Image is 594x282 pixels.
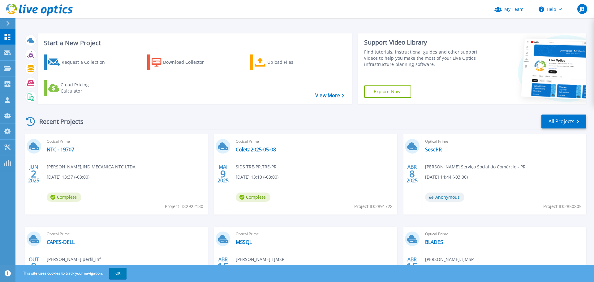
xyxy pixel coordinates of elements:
[47,239,75,245] a: CAPES-DELL
[163,56,213,68] div: Download Collector
[236,163,277,170] span: SIDS TRE-PR , TRE-PR
[236,174,278,180] span: [DATE] 13:10 (-03:00)
[315,93,344,98] a: View More
[354,203,393,210] span: Project ID: 2891728
[220,171,226,176] span: 9
[44,54,113,70] a: Request a Collection
[250,54,319,70] a: Upload Files
[217,255,229,278] div: ABR 2024
[543,203,582,210] span: Project ID: 2850805
[44,80,113,96] a: Cloud Pricing Calculator
[217,163,229,185] div: MAI 2025
[47,138,204,145] span: Optical Prime
[24,114,92,129] div: Recent Projects
[44,40,344,46] h3: Start a New Project
[409,171,415,176] span: 8
[47,146,74,153] a: NTC - 19707
[165,203,203,210] span: Project ID: 2922130
[47,174,89,180] span: [DATE] 13:37 (-03:00)
[541,115,586,128] a: All Projects
[407,264,418,269] span: 15
[425,146,442,153] a: SescPR
[61,82,110,94] div: Cloud Pricing Calculator
[406,163,418,185] div: ABR 2025
[236,138,393,145] span: Optical Prime
[217,264,229,269] span: 15
[425,193,464,202] span: Anonymous
[47,256,101,263] span: [PERSON_NAME] , perfil_inf
[580,7,584,11] span: JB
[236,256,284,263] span: [PERSON_NAME] , TJMSP
[236,146,276,153] a: Coleta2025-05-08
[28,255,40,278] div: OUT 2024
[236,239,252,245] a: MSSQL
[47,231,204,237] span: Optical Prime
[31,171,37,176] span: 2
[425,256,474,263] span: [PERSON_NAME] , TJMSP
[47,193,81,202] span: Complete
[364,85,411,98] a: Explore Now!
[364,38,480,46] div: Support Video Library
[425,138,583,145] span: Optical Prime
[267,56,317,68] div: Upload Files
[62,56,111,68] div: Request a Collection
[425,163,526,170] span: [PERSON_NAME] , Serviço Social do Comércio - PR
[364,49,480,67] div: Find tutorials, instructional guides and other support videos to help you make the most of your L...
[425,231,583,237] span: Optical Prime
[147,54,216,70] a: Download Collector
[47,163,136,170] span: [PERSON_NAME] , IND MECANICA NTC LTDA
[406,255,418,278] div: ABR 2024
[17,268,127,279] span: This site uses cookies to track your navigation.
[109,268,127,279] button: OK
[425,174,468,180] span: [DATE] 14:44 (-03:00)
[236,193,270,202] span: Complete
[28,163,40,185] div: JUN 2025
[425,239,443,245] a: BLADES
[236,231,393,237] span: Optical Prime
[31,264,37,269] span: 8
